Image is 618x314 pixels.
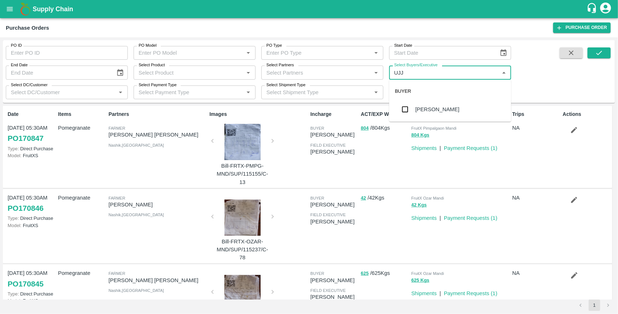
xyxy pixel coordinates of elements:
label: PO Type [266,43,282,49]
a: Purchase Order [553,22,611,33]
button: Choose date [113,66,127,80]
p: Bill-FRTX-OZAR-MND/SUP/115237/C-78 [215,238,270,262]
p: Pomegranate [58,124,105,132]
p: [PERSON_NAME] [109,201,207,209]
p: Actions [563,110,610,118]
a: PO170845 [8,277,43,290]
div: customer-support [587,3,599,16]
label: PO Model [139,43,157,49]
span: Model: [8,298,21,303]
p: [PERSON_NAME] [310,148,358,156]
p: Direct Purchase [8,215,55,222]
span: Farmer [109,271,125,276]
a: Shipments [411,215,437,221]
input: Start Date [389,46,494,60]
label: PO ID [11,43,22,49]
div: Purchase Orders [6,23,49,33]
label: Select Buyers/Executive [394,62,438,68]
button: Choose date [497,46,510,60]
button: 42 Kgs [411,201,427,209]
p: / 625 Kgs [361,269,408,277]
input: Select Product [136,68,241,77]
label: Select DC/Customer [11,82,47,88]
button: 42 [361,194,366,202]
p: Images [210,110,308,118]
p: NA [512,124,560,132]
p: [PERSON_NAME] [310,276,358,284]
input: Enter PO Type [264,48,369,58]
b: Supply Chain [33,5,73,13]
input: Enter PO ID [6,46,128,60]
label: Select Payment Type [139,82,177,88]
label: Select Product [139,62,165,68]
a: PO170846 [8,202,43,215]
span: field executive [310,213,346,217]
span: FruitX Ozar Mandi [411,196,444,200]
button: 804 [361,124,369,133]
span: Type: [8,146,19,151]
button: Open [244,68,253,78]
p: [PERSON_NAME] [PERSON_NAME] [109,276,207,284]
p: Pomegranate [58,194,105,202]
span: field executive [310,143,346,147]
input: Select Partners [264,68,369,77]
p: Pomegranate [58,269,105,277]
p: [DATE] 05:30AM [8,269,55,277]
p: ACT/EXP Weight [361,110,408,118]
button: Close [499,68,509,78]
p: [PERSON_NAME] [PERSON_NAME] [109,131,207,139]
a: Payment Requests (1) [444,145,497,151]
div: | [437,141,441,152]
button: 625 [361,269,369,278]
div: [PERSON_NAME] [415,105,459,113]
input: Select Shipment Type [264,88,360,97]
nav: pagination navigation [574,300,615,311]
button: Open [371,48,381,58]
input: Select DC/Customer [8,88,114,97]
button: 804 Kgs [411,131,429,139]
a: Payment Requests (1) [444,215,497,221]
span: FruitX Ozar Mandi [411,271,444,276]
p: Direct Purchase [8,145,55,152]
p: / 42 Kgs [361,194,408,202]
span: Farmer [109,126,125,130]
span: Type: [8,215,19,221]
p: FruitXS [8,297,55,304]
p: Incharge [310,110,358,118]
span: Farmer [109,196,125,200]
p: / 804 Kgs [361,124,408,132]
span: Model: [8,153,21,158]
label: Start Date [394,43,412,49]
span: buyer [310,126,324,130]
p: NA [512,269,560,277]
a: Shipments [411,145,437,151]
span: Nashik , [GEOGRAPHIC_DATA] [109,213,164,217]
p: [DATE] 05:30AM [8,194,55,202]
p: [DATE] 05:30AM [8,124,55,132]
p: Bill-FRTX-PMPG-MND/SUP/115155/C-13 [215,162,270,186]
span: field executive [310,288,346,293]
button: Open [371,68,381,78]
label: Select Partners [266,62,294,68]
a: Shipments [411,290,437,296]
a: Payment Requests (1) [444,290,497,296]
button: Open [116,88,125,97]
span: buyer [310,196,324,200]
a: PO170847 [8,132,43,145]
button: 625 Kgs [411,276,429,285]
p: Trips [512,110,560,118]
a: Supply Chain [33,4,587,14]
input: Enter PO Model [136,48,241,58]
span: buyer [310,271,324,276]
label: Select Shipment Type [266,82,306,88]
p: [PERSON_NAME] [310,218,358,226]
button: Open [244,48,253,58]
span: Nashik , [GEOGRAPHIC_DATA] [109,143,164,147]
p: FruitXS [8,222,55,229]
p: [PERSON_NAME] [310,293,358,301]
img: logo [18,2,33,16]
span: Nashik , [GEOGRAPHIC_DATA] [109,288,164,293]
p: FruitXS [8,152,55,159]
span: Model: [8,223,21,228]
p: Partners [109,110,207,118]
